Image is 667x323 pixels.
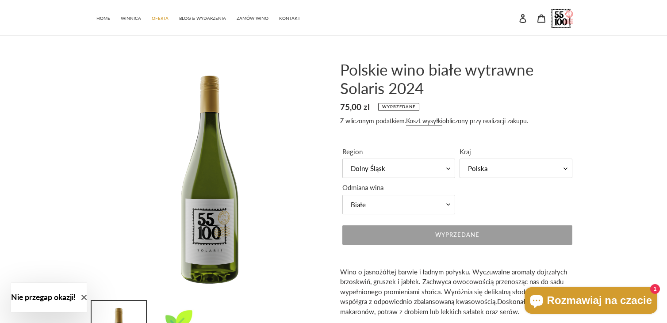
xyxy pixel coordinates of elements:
[96,15,110,21] span: HOME
[92,11,115,24] a: HOME
[275,11,305,24] a: KONTAKT
[342,147,455,157] label: Region
[340,297,538,315] span: Doskonałe do makaronów, potraw z drobiem lub lekkich sałatek oraz serów.
[232,11,273,24] a: ZAMÓW WINO
[152,15,169,21] span: OFERTA
[435,231,479,238] span: Wyprzedane
[382,105,415,109] span: Wyprzedane
[340,116,575,125] div: Z wliczonym podatkiem. obliczony przy realizacji zakupu.
[522,287,660,316] inbox-online-store-chat: Czat w sklepie online Shopify
[340,60,575,97] h1: Polskie wino białe wytrawne Solaris 2024
[279,15,300,21] span: KONTAKT
[144,60,276,294] img: Polskie wino białe wytrawne Solaris 2024
[179,15,226,21] span: BLOG & WYDARZENIA
[237,15,268,21] span: ZAMÓW WINO
[340,102,370,112] span: 75,00 zl
[342,182,455,193] label: Odmiana wina
[116,11,146,24] a: WINNICA
[460,147,572,157] label: Kraj
[340,268,567,306] span: Wino o jasnożółtej barwie i ładnym połysku. Wyczuwalne aromaty dojrzałych brzoskwiń, gruszek i ja...
[342,225,572,245] button: Wyprzedane
[406,117,442,125] a: Koszt wysyłki
[147,11,173,24] a: OFERTA
[121,15,141,21] span: WINNICA
[175,11,230,24] a: BLOG & WYDARZENIA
